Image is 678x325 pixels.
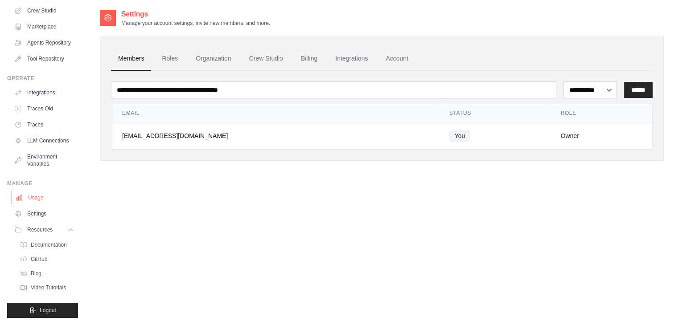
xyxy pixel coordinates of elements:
h2: Settings [121,9,270,20]
div: [EMAIL_ADDRESS][DOMAIN_NAME] [122,131,428,140]
span: Blog [31,270,41,277]
span: Documentation [31,241,67,248]
span: GitHub [31,256,47,263]
a: Settings [11,207,78,221]
a: Agents Repository [11,36,78,50]
a: GitHub [16,253,78,265]
a: Traces Old [11,102,78,116]
a: Environment Variables [11,150,78,171]
a: LLM Connections [11,134,78,148]
a: Integrations [11,85,78,100]
button: Logout [7,303,78,318]
th: Status [439,104,550,122]
a: Blog [16,267,78,280]
a: Crew Studio [11,4,78,18]
a: Billing [294,47,325,71]
span: Resources [27,226,53,233]
span: Video Tutorials [31,284,66,291]
div: Owner [561,131,642,140]
a: Integrations [328,47,375,71]
a: Tool Repository [11,52,78,66]
span: You [449,130,471,142]
a: Video Tutorials [16,281,78,294]
a: Organization [189,47,238,71]
div: Operate [7,75,78,82]
button: Resources [11,223,78,237]
th: Email [111,104,439,122]
th: Role [550,104,653,122]
a: Marketplace [11,20,78,34]
a: Usage [12,191,79,205]
a: Crew Studio [242,47,290,71]
p: Manage your account settings, invite new members, and more. [121,20,270,27]
a: Traces [11,118,78,132]
span: Logout [40,307,56,314]
a: Roles [155,47,185,71]
a: Account [378,47,415,71]
a: Documentation [16,239,78,251]
a: Members [111,47,151,71]
div: Manage [7,180,78,187]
